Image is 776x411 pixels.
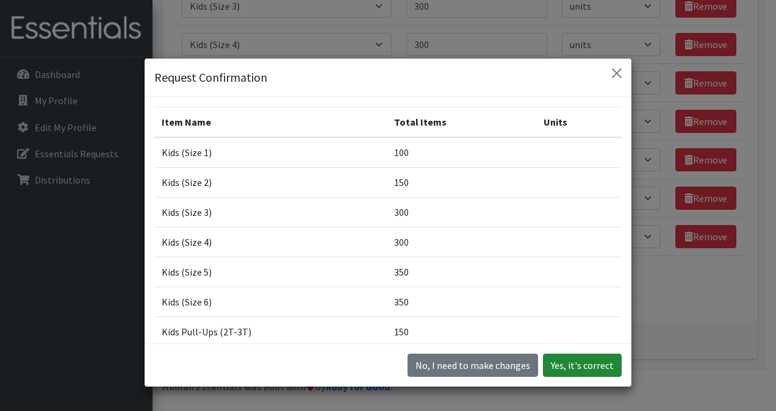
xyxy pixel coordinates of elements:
td: 100 [387,137,536,168]
td: Kids (Size 5) [154,257,387,287]
td: 350 [387,257,536,287]
td: Kids (Size 4) [154,227,387,257]
td: 150 [387,167,536,197]
button: Close [607,63,627,83]
h5: Request Confirmation [154,68,267,87]
td: 300 [387,227,536,257]
td: 350 [387,287,536,316]
button: No I need to make changes [408,354,538,377]
td: Kids (Size 2) [154,167,387,197]
th: Units [536,107,622,137]
td: Kids (Size 1) [154,137,387,168]
td: Kids Pull-Ups (2T-3T) [154,316,387,346]
td: 300 [387,197,536,227]
th: Item Name [154,107,387,137]
th: Total Items [387,107,536,137]
button: Yes, it's correct [543,354,622,377]
td: Kids (Size 6) [154,287,387,316]
td: Kids (Size 3) [154,197,387,227]
td: 150 [387,316,536,346]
